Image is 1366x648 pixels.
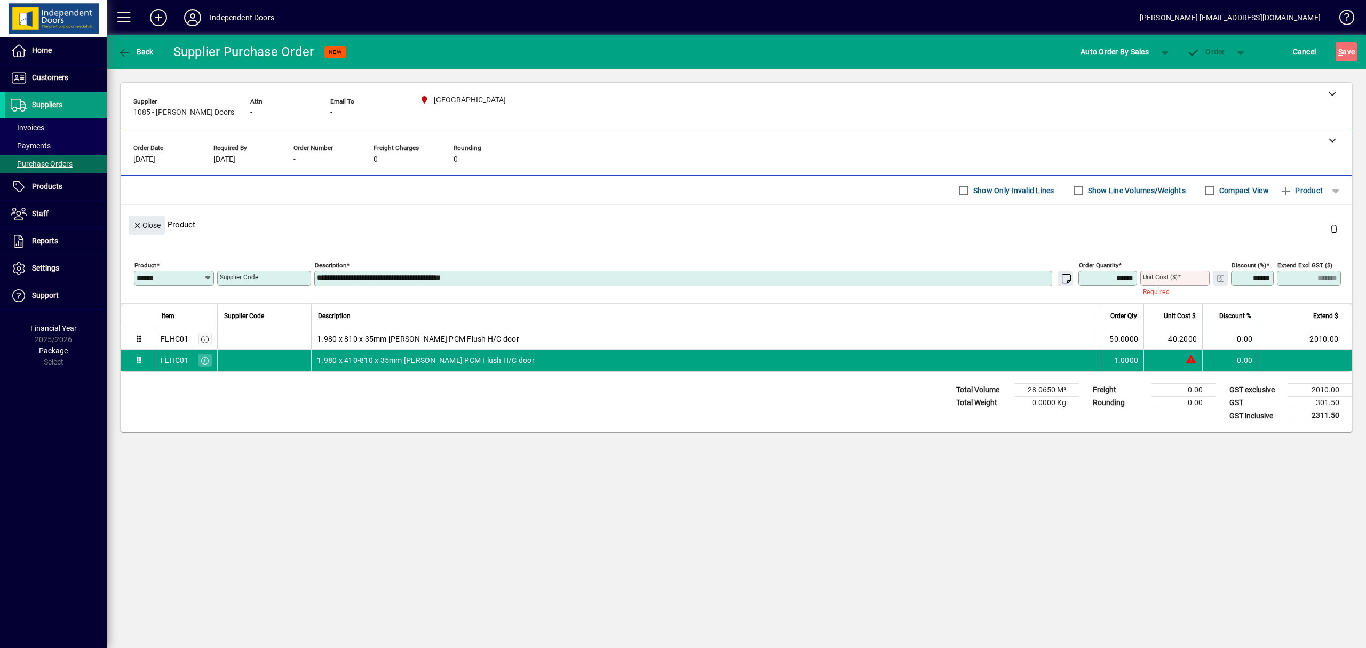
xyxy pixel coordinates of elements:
a: Invoices [5,118,107,137]
span: Package [39,346,68,355]
mat-label: Unit Cost ($) [1143,273,1178,281]
span: 1.980 x 810 x 35mm [PERSON_NAME] PCM Flush H/C door [317,334,519,344]
a: Payments [5,137,107,155]
span: - [330,108,332,117]
span: Supplier Code [224,310,264,322]
td: Freight [1087,384,1151,397]
div: Product [121,205,1352,244]
a: Knowledge Base [1331,2,1353,37]
span: Payments [11,141,51,150]
button: Close [129,216,165,235]
span: Financial Year [30,324,77,333]
app-page-header-button: Delete [1321,224,1347,233]
span: ave [1338,43,1355,60]
div: [PERSON_NAME] [EMAIL_ADDRESS][DOMAIN_NAME] [1140,9,1321,26]
span: Home [32,46,52,54]
div: FLHC01 [161,355,189,366]
a: Reports [5,228,107,255]
span: Item [162,310,174,322]
button: Profile [176,8,210,27]
span: Order Qty [1110,310,1137,322]
span: [DATE] [133,155,155,164]
button: Delete [1321,216,1347,241]
mat-label: Order Quantity [1079,262,1118,269]
span: Extend $ [1313,310,1338,322]
td: GST exclusive [1224,384,1288,397]
span: Close [133,217,161,234]
span: 1.980 x 410-810 x 35mm [PERSON_NAME] PCM Flush H/C door [317,355,535,366]
label: Show Line Volumes/Weights [1086,185,1186,196]
span: Auto Order By Sales [1081,43,1149,60]
button: Order [1182,42,1230,61]
td: 301.50 [1288,397,1352,409]
span: Suppliers [32,100,62,109]
mat-label: Description [315,262,346,269]
span: 1085 - [PERSON_NAME] Doors [133,108,234,117]
td: 1.0000 [1101,350,1143,371]
td: 0.00 [1151,397,1216,409]
button: Auto Order By Sales [1075,42,1154,61]
button: Save [1336,42,1357,61]
button: Add [141,8,176,27]
span: Reports [32,236,58,245]
td: 2010.00 [1258,328,1352,350]
span: Purchase Orders [11,160,73,168]
span: Unit Cost $ [1164,310,1196,322]
span: Invoices [11,123,44,132]
app-page-header-button: Close [126,220,168,230]
span: Description [318,310,351,322]
a: Settings [5,255,107,282]
span: Order [1187,48,1225,56]
span: [DATE] [213,155,235,164]
mat-label: Extend excl GST ($) [1277,262,1332,269]
td: 40.2000 [1143,328,1202,350]
div: Supplier Purchase Order [173,43,314,60]
td: Total Weight [951,397,1015,409]
span: Customers [32,73,68,82]
td: 0.00 [1151,384,1216,397]
a: Products [5,173,107,200]
span: 0 [454,155,458,164]
div: FLHC01 [161,334,189,344]
div: Independent Doors [210,9,274,26]
td: 28.0650 M³ [1015,384,1079,397]
td: GST [1224,397,1288,409]
mat-error: Required [1143,286,1201,297]
span: Settings [32,264,59,272]
span: Support [32,291,59,299]
td: 0.00 [1202,328,1258,350]
span: 0 [374,155,378,164]
span: Discount % [1219,310,1251,322]
span: S [1338,48,1343,56]
span: Back [118,48,154,56]
mat-label: Product [134,262,156,269]
td: Rounding [1087,397,1151,409]
button: Back [115,42,156,61]
mat-label: Supplier Code [220,273,258,281]
span: Products [32,182,62,191]
td: 0.0000 Kg [1015,397,1079,409]
span: Cancel [1293,43,1316,60]
app-page-header-button: Back [107,42,165,61]
span: - [293,155,296,164]
td: 2311.50 [1288,409,1352,423]
td: Total Volume [951,384,1015,397]
label: Show Only Invalid Lines [971,185,1054,196]
a: Home [5,37,107,64]
a: Support [5,282,107,309]
span: - [250,108,252,117]
button: Cancel [1290,42,1319,61]
td: GST inclusive [1224,409,1288,423]
span: NEW [329,49,342,56]
mat-label: Discount (%) [1232,262,1266,269]
a: Purchase Orders [5,155,107,173]
td: 2010.00 [1288,384,1352,397]
td: 50.0000 [1101,328,1143,350]
td: 0.00 [1202,350,1258,371]
label: Compact View [1217,185,1269,196]
a: Staff [5,201,107,227]
a: Customers [5,65,107,91]
span: Staff [32,209,49,218]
